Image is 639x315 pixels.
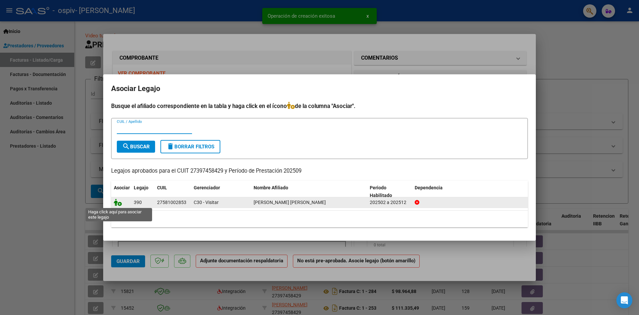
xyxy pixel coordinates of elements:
span: Gerenciador [194,185,220,190]
span: Buscar [122,144,150,150]
span: Dependencia [415,185,443,190]
span: 390 [134,200,142,205]
div: Open Intercom Messenger [616,292,632,308]
div: 27581002853 [157,199,186,206]
div: 202502 a 202512 [370,199,409,206]
p: Legajos aprobados para el CUIT 27397458429 y Período de Prestación 202509 [111,167,528,175]
h4: Busque el afiliado correspondiente en la tabla y haga click en el ícono de la columna "Asociar". [111,102,528,110]
button: Borrar Filtros [160,140,220,153]
datatable-header-cell: Nombre Afiliado [251,181,367,203]
span: Legajo [134,185,148,190]
datatable-header-cell: Dependencia [412,181,528,203]
datatable-header-cell: Periodo Habilitado [367,181,412,203]
span: Asociar [114,185,130,190]
h2: Asociar Legajo [111,82,528,95]
datatable-header-cell: CUIL [154,181,191,203]
button: Buscar [117,141,155,153]
div: 1 registros [111,211,528,227]
span: CUIL [157,185,167,190]
span: C30 - Visitar [194,200,219,205]
datatable-header-cell: Gerenciador [191,181,251,203]
mat-icon: search [122,142,130,150]
span: Periodo Habilitado [370,185,392,198]
mat-icon: delete [166,142,174,150]
span: FRANCO HELENA ISABELLA [254,200,326,205]
span: Borrar Filtros [166,144,214,150]
span: Nombre Afiliado [254,185,288,190]
datatable-header-cell: Legajo [131,181,154,203]
datatable-header-cell: Asociar [111,181,131,203]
